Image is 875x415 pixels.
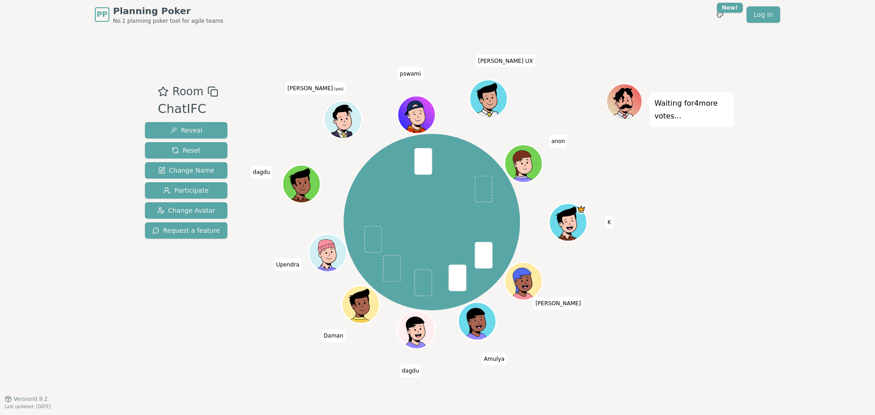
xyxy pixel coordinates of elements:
span: Reveal [170,126,202,135]
button: Add as favourite [158,83,169,100]
div: New! [717,3,743,13]
button: Version0.9.2 [5,395,48,403]
button: Reset [145,142,227,159]
span: Click to change your name [400,364,422,377]
span: Click to change your name [251,166,273,179]
span: Click to change your name [476,54,535,67]
span: K is the host [576,205,586,214]
p: Waiting for 4 more votes... [654,97,729,123]
span: (you) [333,87,344,91]
span: PP [97,9,107,20]
span: Last updated: [DATE] [5,404,51,409]
a: Log in [746,6,780,23]
span: Click to change your name [605,216,613,229]
span: Click to change your name [533,297,583,310]
button: New! [712,6,728,23]
span: Click to change your name [398,67,423,80]
span: Click to change your name [482,352,507,365]
span: Click to change your name [549,134,567,147]
span: No.1 planning poker tool for agile teams [113,17,223,25]
span: Participate [164,186,209,195]
span: Click to change your name [285,82,346,94]
button: Request a feature [145,222,227,239]
span: Reset [172,146,201,155]
span: Click to change your name [321,329,345,342]
button: Change Name [145,162,227,179]
button: Click to change your avatar [325,102,360,137]
button: Reveal [145,122,227,138]
span: Change Avatar [157,206,216,215]
span: Planning Poker [113,5,223,17]
div: ChatIFC [158,100,218,118]
span: Click to change your name [274,258,302,271]
span: Version 0.9.2 [14,395,48,403]
button: Change Avatar [145,202,227,219]
span: Room [172,83,203,100]
a: PPPlanning PokerNo.1 planning poker tool for agile teams [95,5,223,25]
span: Change Name [158,166,214,175]
span: Request a feature [152,226,220,235]
button: Participate [145,182,227,199]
